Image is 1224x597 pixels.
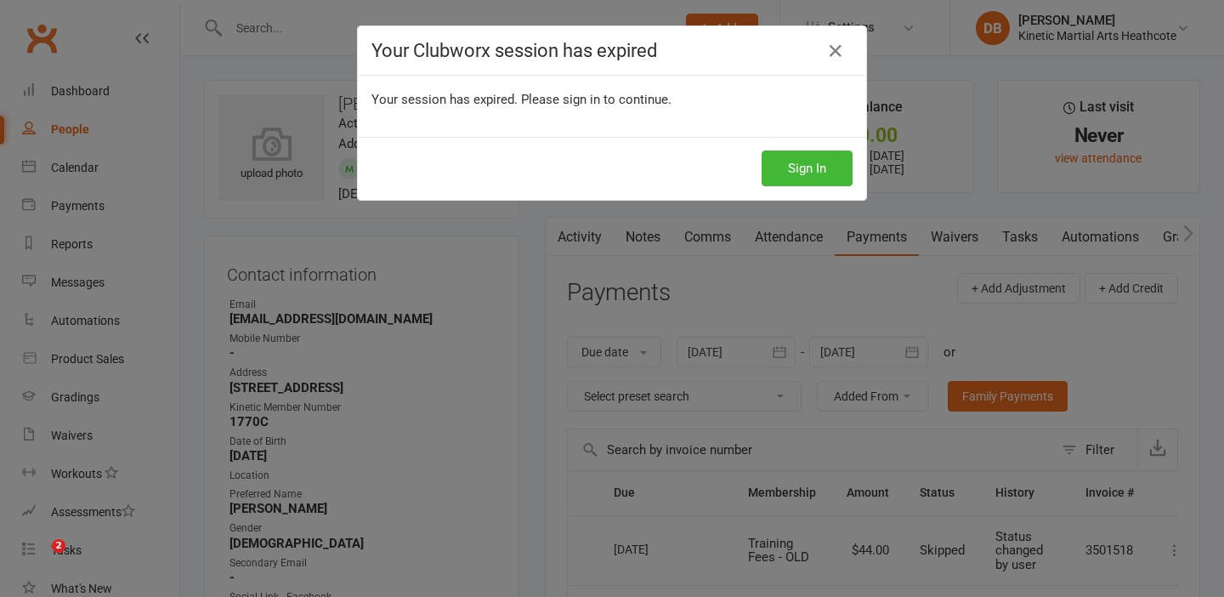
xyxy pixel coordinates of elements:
[17,539,58,580] iframe: Intercom live chat
[52,539,65,553] span: 2
[371,92,671,107] span: Your session has expired. Please sign in to continue.
[762,151,853,186] button: Sign In
[822,37,849,65] a: Close
[371,40,853,61] h4: Your Clubworx session has expired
